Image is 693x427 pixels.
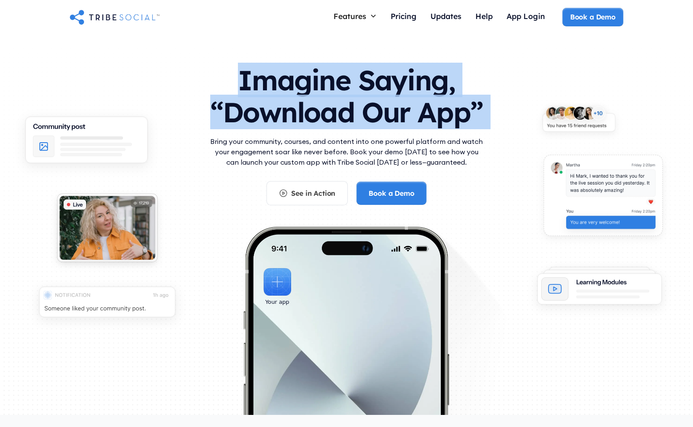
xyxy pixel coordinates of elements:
a: App Login [500,8,552,26]
a: Book a Demo [562,8,623,26]
a: Updates [423,8,468,26]
div: Help [475,11,493,21]
a: Book a Demo [356,182,426,205]
div: App Login [507,11,545,21]
h1: Imagine Saying, “Download Our App” [208,56,485,132]
div: Pricing [391,11,417,21]
a: Help [468,8,500,26]
div: See in Action [291,188,335,198]
div: Updates [430,11,462,21]
p: Bring your community, courses, and content into one powerful platform and watch your engagement s... [208,136,485,167]
img: An illustration of New friends requests [534,100,624,143]
div: Features [334,11,366,21]
a: Pricing [384,8,423,26]
a: home [70,8,160,25]
img: An illustration of Live video [48,187,166,273]
img: An illustration of Learning Modules [527,261,672,318]
img: An illustration of chat [534,148,672,248]
a: See in Action [266,181,348,205]
div: Your app [265,297,289,307]
img: An illustration of Community Feed [14,108,159,178]
img: An illustration of push notification [28,278,187,331]
div: Features [327,8,384,24]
